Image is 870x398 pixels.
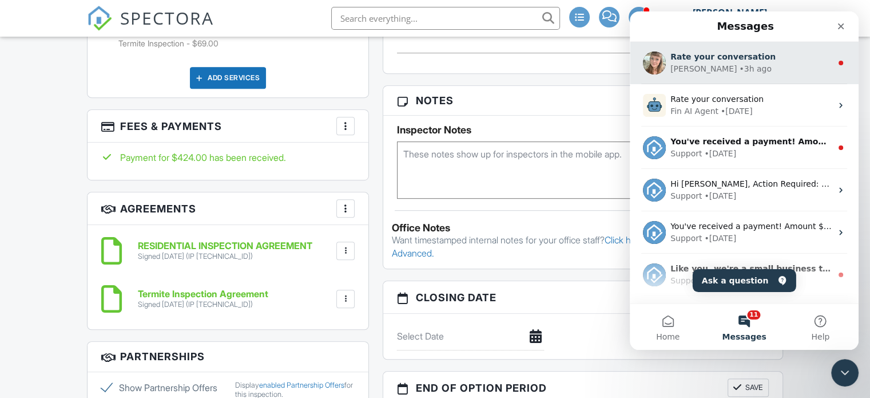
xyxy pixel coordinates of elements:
[87,15,214,40] a: SPECTORA
[41,221,72,233] div: Support
[118,38,355,49] li: Add on: Termite Inspection
[392,222,774,234] div: Office Notes
[138,300,268,309] div: Signed [DATE] (IP [TECHNICAL_ID])
[63,258,166,281] button: Ask a question
[397,322,544,350] input: Select Date
[383,86,782,116] h3: Notes
[26,321,50,329] span: Home
[101,381,221,395] label: Show Partnership Offers
[138,289,268,309] a: Termite Inspection Agreement Signed [DATE] (IP [TECHNICAL_ID])
[138,289,268,300] h6: Termite Inspection Agreement
[181,321,200,329] span: Help
[88,192,368,225] h3: Agreements
[153,293,229,338] button: Help
[76,293,152,338] button: Messages
[120,6,214,30] span: SPECTORA
[138,252,312,261] div: Signed [DATE] (IP [TECHNICAL_ID])
[630,11,859,350] iframe: Intercom live chat
[74,221,106,233] div: • [DATE]
[693,7,767,18] div: [PERSON_NAME]
[416,380,547,396] span: End of Option Period
[728,379,769,397] button: Save
[831,359,859,387] iframe: Intercom live chat
[41,263,72,275] div: Support
[416,290,496,305] span: Closing date
[138,241,312,261] a: RESIDENTIAL INSPECTION AGREEMENT Signed [DATE] (IP [TECHNICAL_ID])
[87,6,112,31] img: The Best Home Inspection Software - Spectora
[101,151,355,164] div: Payment for $424.00 has been received.
[259,381,344,389] a: enabled Partnership Offers
[190,67,266,89] div: Add Services
[392,234,774,259] p: Want timestamped internal notes for your office staff?
[13,252,36,275] img: Profile image for Support
[88,110,368,143] h3: Fees & Payments
[92,321,136,329] span: Messages
[392,234,761,258] a: Click here to enable as part of Spectora Advanced.
[88,342,368,372] h3: Partnerships
[397,124,769,136] h5: Inspector Notes
[138,241,312,251] h6: RESIDENTIAL INSPECTION AGREEMENT
[331,7,560,30] input: Search everything...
